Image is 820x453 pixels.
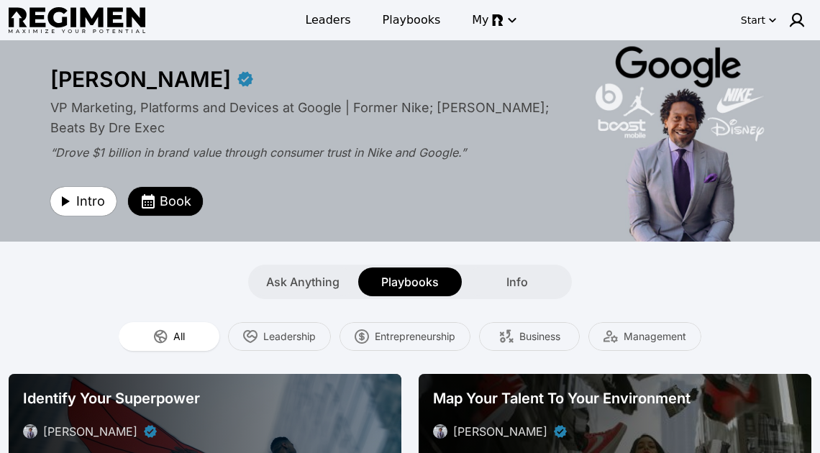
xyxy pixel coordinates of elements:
[23,388,200,408] span: Identify Your Superpower
[143,424,158,439] div: Verified partner - Daryl Butler
[76,191,105,211] span: Intro
[463,7,523,33] button: My
[472,12,488,29] span: My
[374,7,450,33] a: Playbooks
[160,191,191,211] span: Book
[119,322,219,351] button: All
[305,12,350,29] span: Leaders
[588,322,701,351] button: Management
[358,267,462,296] button: Playbooks
[266,273,340,290] span: Ask Anything
[433,424,447,439] img: avatar of Daryl Butler
[153,329,168,344] img: All
[519,329,560,344] span: Business
[43,423,137,440] div: [PERSON_NAME]
[355,329,369,344] img: Entrepreneurship
[506,273,528,290] span: Info
[788,12,806,29] img: user icon
[499,329,514,344] img: Business
[296,7,359,33] a: Leaders
[23,424,37,439] img: avatar of Daryl Butler
[340,322,470,351] button: Entrepreneurship
[375,329,455,344] span: Entrepreneurship
[381,273,439,290] span: Playbooks
[383,12,441,29] span: Playbooks
[603,329,618,344] img: Management
[9,7,145,34] img: Regimen logo
[251,267,355,296] button: Ask Anything
[553,424,568,439] div: Verified partner - Daryl Butler
[50,144,561,161] div: “Drove $1 billion in brand value through consumer trust in Nike and Google.”
[173,329,185,344] span: All
[228,322,331,351] button: Leadership
[741,13,765,27] div: Start
[128,187,203,216] button: Book
[50,187,117,216] button: Intro
[433,388,691,408] span: Map Your Talent To Your Environment
[738,9,780,32] button: Start
[237,70,254,88] div: Verified partner - Daryl Butler
[50,98,561,138] div: VP Marketing, Platforms and Devices at Google | Former Nike; [PERSON_NAME]; Beats By Dre Exec
[624,329,686,344] span: Management
[50,66,231,92] div: [PERSON_NAME]
[243,329,258,344] img: Leadership
[479,322,580,351] button: Business
[263,329,316,344] span: Leadership
[453,423,547,440] div: [PERSON_NAME]
[465,267,569,296] button: Info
